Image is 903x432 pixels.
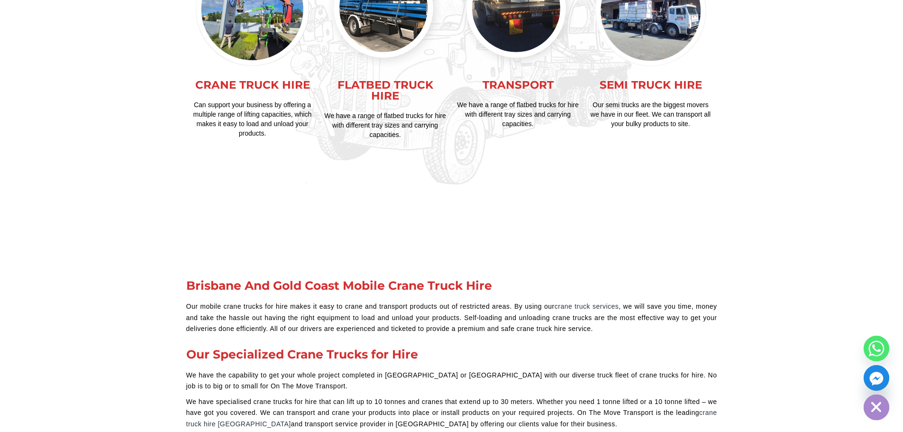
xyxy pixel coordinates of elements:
a: Whatsapp [864,336,889,361]
h4: Our Specialized Crane Trucks for Hire [186,349,717,360]
p: We have specialised crane trucks for hire that can lift up to 10 tonnes and cranes that extend up... [186,396,717,430]
div: We have a range of flatbed trucks for hire with different tray sizes and carrying capacities. [324,111,447,139]
a: crane truck services [555,303,619,310]
p: Our mobile crane trucks for hire makes it easy to crane and transport products out of restricted ... [186,301,717,334]
a: CRANE TRUCK HIRE [195,78,310,92]
div: Our semi trucks are the biggest movers we have in our fleet. We can transport all your bulky prod... [589,100,712,129]
a: Facebook_Messenger [864,365,889,391]
a: TRANSPORT [483,78,554,92]
a: SEMI TRUCK HIRE [600,78,702,92]
a: FLATBED TRUCK HIRE [337,78,433,102]
h4: Brisbane And Gold Coast Mobile Crane Truck Hire [186,280,717,292]
div: We have a range of flatbed trucks for hire with different tray sizes and carrying capacities. [456,100,580,129]
p: We have the capability to get your whole project completed in [GEOGRAPHIC_DATA] or [GEOGRAPHIC_DA... [186,370,717,392]
div: Can support your business by offering a multiple range of lifting capacities, which makes it easy... [191,100,314,138]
